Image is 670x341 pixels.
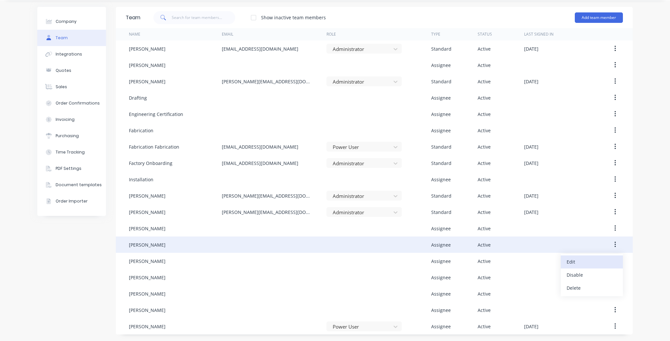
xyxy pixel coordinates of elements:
[37,30,106,46] button: Team
[431,111,451,118] div: Assignee
[37,144,106,160] button: Time Tracking
[37,13,106,30] button: Company
[37,62,106,79] button: Quotes
[129,127,153,134] div: Fabrication
[129,192,166,199] div: [PERSON_NAME]
[431,143,451,150] div: Standard
[129,31,140,37] div: Name
[478,274,491,281] div: Active
[431,78,451,85] div: Standard
[129,94,147,101] div: Drafting
[567,257,617,267] div: Edit
[222,78,313,85] div: [PERSON_NAME][EMAIL_ADDRESS][DOMAIN_NAME]
[478,94,491,101] div: Active
[222,160,298,167] div: [EMAIL_ADDRESS][DOMAIN_NAME]
[129,258,166,265] div: [PERSON_NAME]
[222,143,298,150] div: [EMAIL_ADDRESS][DOMAIN_NAME]
[56,182,102,188] div: Document templates
[129,78,166,85] div: [PERSON_NAME]
[478,45,491,52] div: Active
[524,31,554,37] div: Last signed in
[222,31,233,37] div: Email
[56,166,81,171] div: PDF Settings
[567,270,617,280] div: Disable
[37,111,106,128] button: Invoicing
[431,192,451,199] div: Standard
[37,95,106,111] button: Order Confirmations
[478,307,491,314] div: Active
[478,31,492,37] div: Status
[524,192,538,199] div: [DATE]
[478,241,491,248] div: Active
[431,31,440,37] div: Type
[172,11,236,24] input: Search for team members...
[431,94,451,101] div: Assignee
[478,209,491,216] div: Active
[37,193,106,209] button: Order Importer
[37,160,106,177] button: PDF Settings
[326,31,336,37] div: Role
[478,78,491,85] div: Active
[37,177,106,193] button: Document templates
[431,127,451,134] div: Assignee
[129,143,179,150] div: Fabrication Fabrication
[575,12,623,23] button: Add team member
[261,14,326,21] div: Show inactive team members
[37,128,106,144] button: Purchasing
[129,323,166,330] div: [PERSON_NAME]
[524,160,538,167] div: [DATE]
[431,258,451,265] div: Assignee
[126,14,140,22] div: Team
[37,79,106,95] button: Sales
[478,258,491,265] div: Active
[478,143,491,150] div: Active
[431,45,451,52] div: Standard
[524,78,538,85] div: [DATE]
[431,225,451,232] div: Assignee
[129,176,153,183] div: Installation
[478,225,491,232] div: Active
[129,209,166,216] div: [PERSON_NAME]
[478,127,491,134] div: Active
[431,176,451,183] div: Assignee
[478,192,491,199] div: Active
[431,307,451,314] div: Assignee
[56,149,85,155] div: Time Tracking
[431,290,451,297] div: Assignee
[478,111,491,118] div: Active
[129,225,166,232] div: [PERSON_NAME]
[222,45,298,52] div: [EMAIL_ADDRESS][DOMAIN_NAME]
[431,323,451,330] div: Assignee
[431,62,451,69] div: Assignee
[431,241,451,248] div: Assignee
[222,192,313,199] div: [PERSON_NAME][EMAIL_ADDRESS][DOMAIN_NAME]
[129,111,183,118] div: Engineering Certification
[524,209,538,216] div: [DATE]
[56,198,88,204] div: Order Importer
[431,274,451,281] div: Assignee
[56,19,77,24] div: Company
[478,323,491,330] div: Active
[524,323,538,330] div: [DATE]
[129,160,172,167] div: Factory Onboarding
[56,100,100,106] div: Order Confirmations
[56,117,75,122] div: Invoicing
[56,84,67,90] div: Sales
[129,274,166,281] div: [PERSON_NAME]
[129,62,166,69] div: [PERSON_NAME]
[431,160,451,167] div: Standard
[478,160,491,167] div: Active
[129,241,166,248] div: [PERSON_NAME]
[56,51,82,57] div: Integrations
[524,45,538,52] div: [DATE]
[478,62,491,69] div: Active
[37,46,106,62] button: Integrations
[431,209,451,216] div: Standard
[222,209,313,216] div: [PERSON_NAME][EMAIL_ADDRESS][DOMAIN_NAME]
[524,143,538,150] div: [DATE]
[129,290,166,297] div: [PERSON_NAME]
[129,307,166,314] div: [PERSON_NAME]
[56,68,71,73] div: Quotes
[478,176,491,183] div: Active
[56,35,68,41] div: Team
